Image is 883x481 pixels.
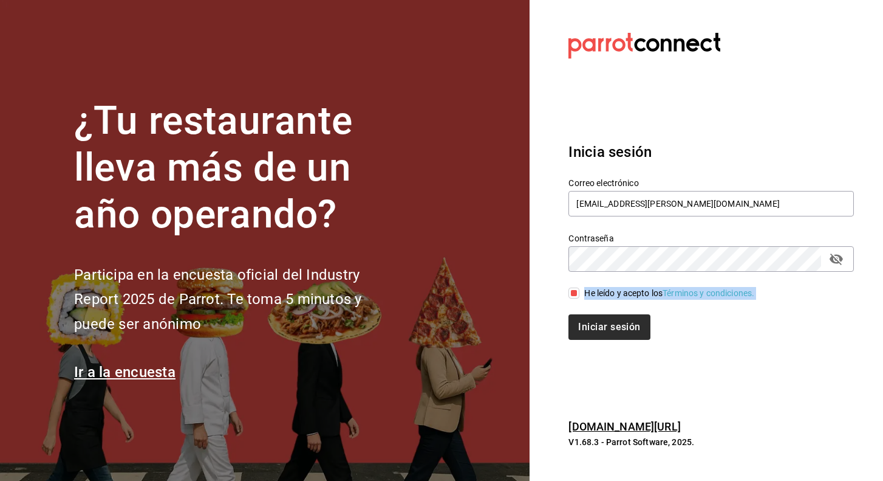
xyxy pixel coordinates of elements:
div: He leído y acepto los [584,287,754,300]
button: passwordField [826,249,847,269]
p: V1.68.3 - Parrot Software, 2025. [568,436,854,448]
h1: ¿Tu restaurante lleva más de un año operando? [74,98,402,238]
label: Contraseña [568,234,854,243]
a: Términos y condiciones. [663,288,754,298]
h2: Participa en la encuesta oficial del Industry Report 2025 de Parrot. Te toma 5 minutos y puede se... [74,263,402,337]
h3: Inicia sesión [568,141,854,163]
input: Ingresa tu correo electrónico [568,191,854,216]
label: Correo electrónico [568,179,854,187]
button: Iniciar sesión [568,314,650,340]
a: [DOMAIN_NAME][URL] [568,420,680,433]
a: Ir a la encuesta [74,364,176,381]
